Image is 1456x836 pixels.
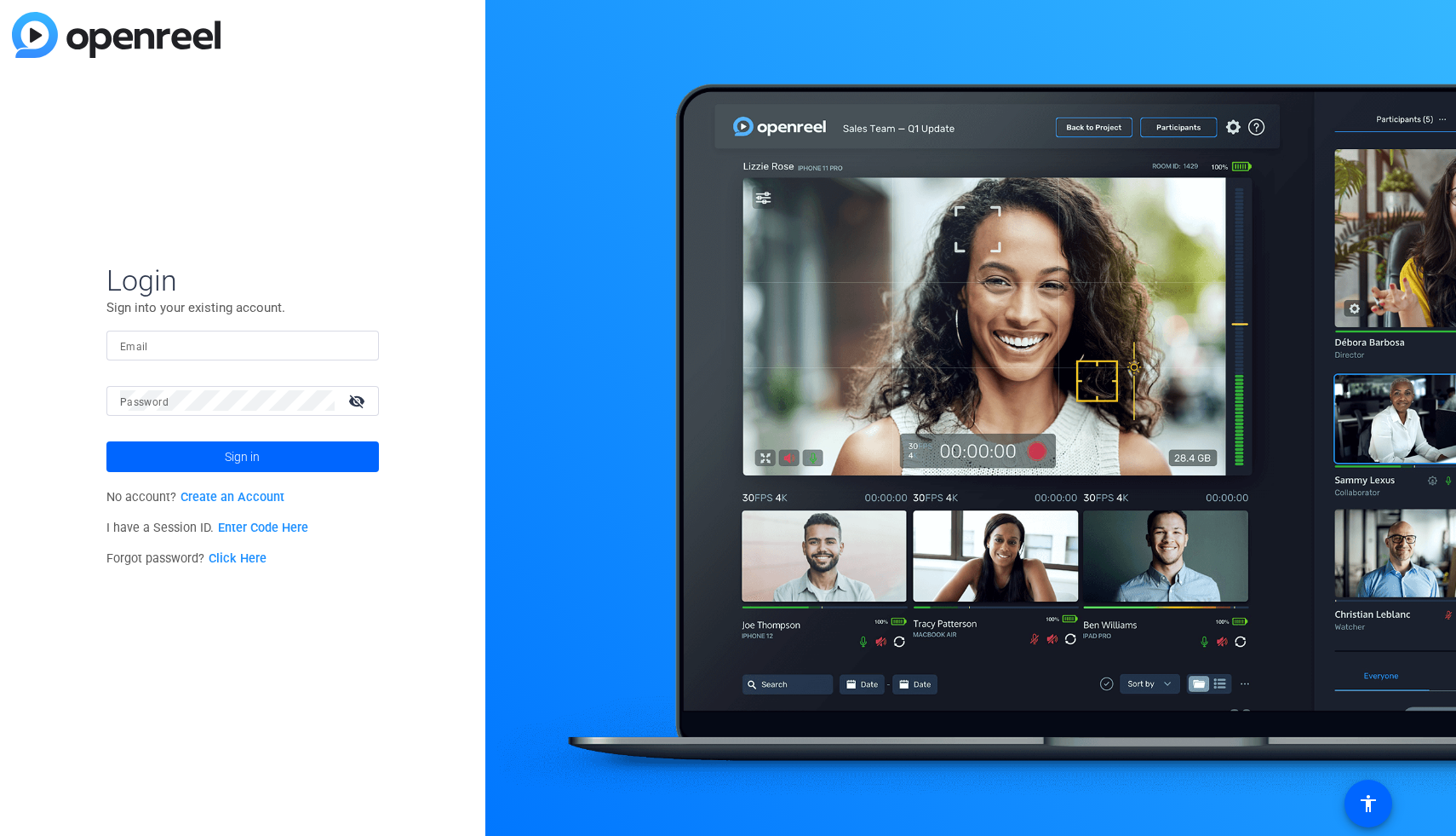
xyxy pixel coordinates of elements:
[120,396,169,408] mat-label: Password
[120,341,148,353] mat-label: Email
[106,521,308,535] span: I have a Session ID.
[106,441,379,472] button: Sign in
[106,490,284,504] span: No account?
[1358,793,1379,814] mat-icon: accessibility
[106,298,379,317] p: Sign into your existing account.
[12,12,221,58] img: blue-gradient.svg
[225,435,260,478] span: Sign in
[218,521,308,535] a: Enter Code Here
[120,335,365,355] input: Enter Email Address
[181,490,284,504] a: Create an Account
[209,551,267,566] a: Click Here
[106,262,379,298] span: Login
[106,551,267,566] span: Forgot password?
[338,389,379,413] mat-icon: visibility_off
